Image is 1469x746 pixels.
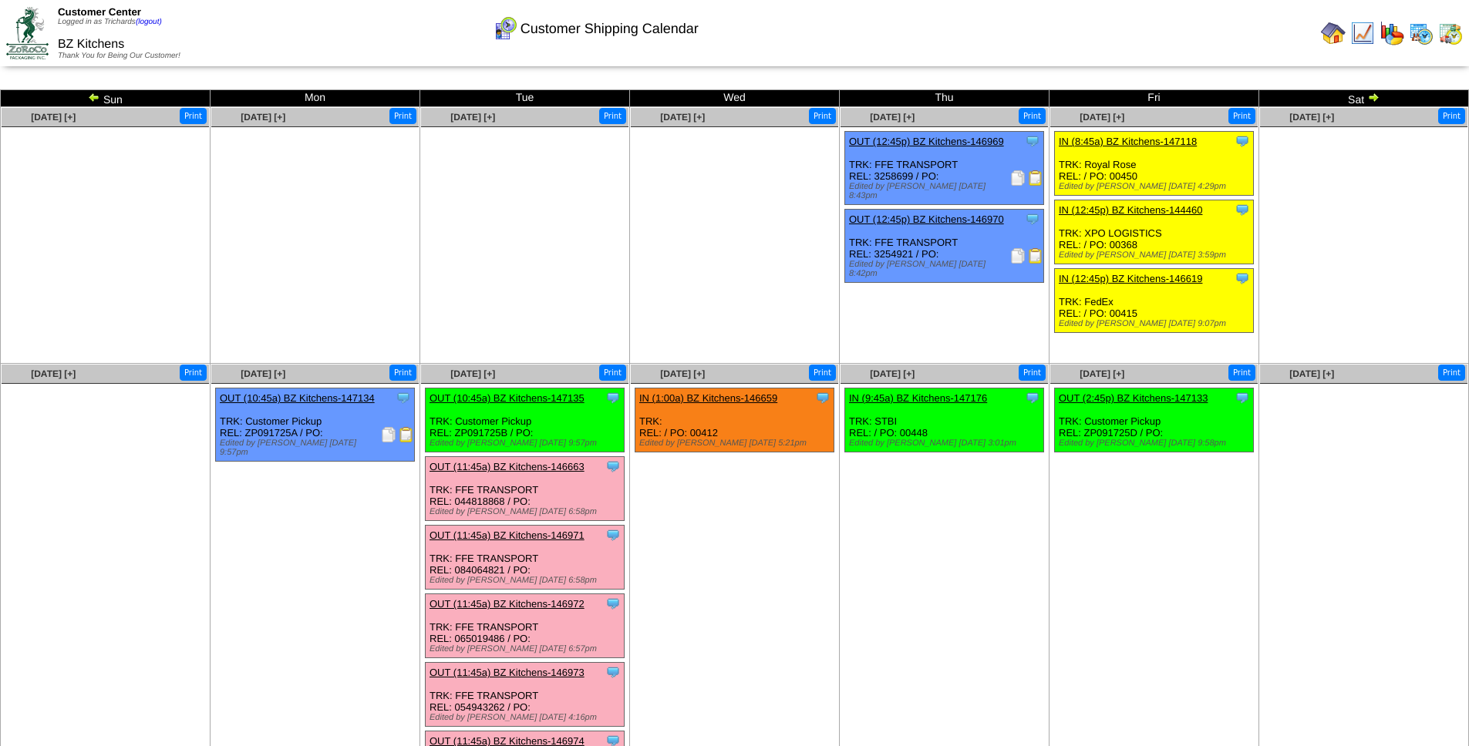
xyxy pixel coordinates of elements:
[1059,273,1202,284] a: IN (12:45p) BZ Kitchens-146619
[220,439,414,457] div: Edited by [PERSON_NAME] [DATE] 9:57pm
[1059,182,1253,191] div: Edited by [PERSON_NAME] [DATE] 4:29pm
[815,390,831,405] img: Tooltip
[1059,136,1197,147] a: IN (8:45a) BZ Kitchens-147118
[241,112,285,123] a: [DATE] [+]
[426,594,625,658] div: TRK: FFE TRANSPORT REL: 065019486 / PO:
[58,6,141,18] span: Customer Center
[430,598,585,610] a: OUT (11:45a) BZ Kitchens-146972
[430,529,585,541] a: OUT (11:45a) BZ Kitchens-146971
[849,136,1004,147] a: OUT (12:45p) BZ Kitchens-146969
[521,21,699,37] span: Customer Shipping Calendar
[849,182,1043,200] div: Edited by [PERSON_NAME] [DATE] 8:43pm
[809,108,836,124] button: Print
[845,210,1044,283] div: TRK: FFE TRANSPORT REL: 3254921 / PO:
[1,90,211,107] td: Sun
[660,368,705,379] a: [DATE] [+]
[639,392,777,404] a: IN (1:00a) BZ Kitchens-146659
[211,90,420,107] td: Mon
[1080,112,1124,123] a: [DATE] [+]
[31,368,76,379] a: [DATE] [+]
[420,90,630,107] td: Tue
[1025,390,1040,405] img: Tooltip
[809,365,836,381] button: Print
[31,112,76,123] a: [DATE] [+]
[1059,204,1202,216] a: IN (12:45p) BZ Kitchens-144460
[389,108,416,124] button: Print
[58,38,124,51] span: BZ Kitchens
[849,213,1004,225] a: OUT (12:45p) BZ Kitchens-146970
[399,427,414,442] img: Bill of Lading
[1028,170,1043,186] img: Bill of Lading
[1438,21,1463,45] img: calendarinout.gif
[381,427,396,442] img: Packing Slip
[1028,248,1043,264] img: Bill of Lading
[1059,439,1253,448] div: Edited by [PERSON_NAME] [DATE] 9:58pm
[1059,250,1253,260] div: Edited by [PERSON_NAME] [DATE] 3:59pm
[88,91,100,103] img: arrowleft.gif
[180,365,207,381] button: Print
[1228,365,1255,381] button: Print
[1010,248,1026,264] img: Packing Slip
[605,527,621,543] img: Tooltip
[1289,112,1334,123] a: [DATE] [+]
[426,663,625,727] div: TRK: FFE TRANSPORT REL: 054943262 / PO:
[426,388,625,452] div: TRK: Customer Pickup REL: ZP091725B / PO:
[1055,269,1254,333] div: TRK: FedEx REL: / PO: 00415
[6,7,49,59] img: ZoRoCo_Logo(Green%26Foil)%20jpg.webp
[870,112,915,123] a: [DATE] [+]
[430,507,624,516] div: Edited by [PERSON_NAME] [DATE] 6:58pm
[1080,368,1124,379] span: [DATE] [+]
[430,461,585,472] a: OUT (11:45a) BZ Kitchens-146663
[1059,319,1253,328] div: Edited by [PERSON_NAME] [DATE] 9:07pm
[1438,365,1465,381] button: Print
[840,90,1050,107] td: Thu
[1050,90,1259,107] td: Fri
[1235,202,1250,217] img: Tooltip
[430,667,585,678] a: OUT (11:45a) BZ Kitchens-146973
[396,390,411,405] img: Tooltip
[450,112,495,123] a: [DATE] [+]
[1228,108,1255,124] button: Print
[660,112,705,123] a: [DATE] [+]
[605,664,621,680] img: Tooltip
[1025,211,1040,227] img: Tooltip
[1380,21,1404,45] img: graph.gif
[136,18,162,26] a: (logout)
[430,576,624,585] div: Edited by [PERSON_NAME] [DATE] 6:58pm
[450,368,495,379] span: [DATE] [+]
[1235,271,1250,286] img: Tooltip
[1019,365,1046,381] button: Print
[1010,170,1026,186] img: Packing Slip
[1025,133,1040,149] img: Tooltip
[1059,392,1208,404] a: OUT (2:45p) BZ Kitchens-147133
[1055,388,1254,452] div: TRK: Customer Pickup REL: ZP091725D / PO:
[605,390,621,405] img: Tooltip
[1438,108,1465,124] button: Print
[605,596,621,611] img: Tooltip
[430,392,585,404] a: OUT (10:45a) BZ Kitchens-147135
[599,108,626,124] button: Print
[180,108,207,124] button: Print
[430,713,624,722] div: Edited by [PERSON_NAME] [DATE] 4:16pm
[845,132,1044,205] div: TRK: FFE TRANSPORT REL: 3258699 / PO:
[389,365,416,381] button: Print
[1289,368,1334,379] a: [DATE] [+]
[870,368,915,379] a: [DATE] [+]
[241,368,285,379] a: [DATE] [+]
[430,644,624,654] div: Edited by [PERSON_NAME] [DATE] 6:57pm
[849,392,987,404] a: IN (9:45a) BZ Kitchens-147176
[630,90,840,107] td: Wed
[1259,90,1469,107] td: Sat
